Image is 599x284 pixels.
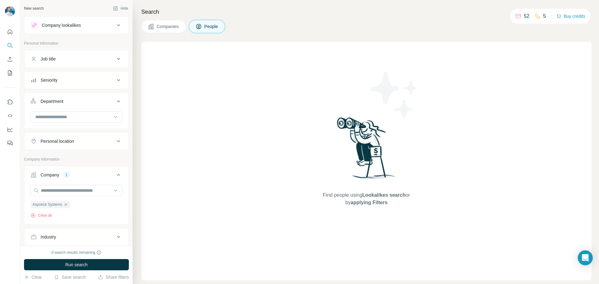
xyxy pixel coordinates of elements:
[24,259,129,270] button: Run search
[41,172,59,178] div: Company
[5,54,15,65] button: Enrich CSV
[543,12,546,20] p: 5
[65,262,88,268] span: Run search
[5,96,15,108] button: Use Surfe on LinkedIn
[24,6,44,11] div: New search
[41,138,74,144] div: Personal location
[316,191,416,206] span: Find people using or by
[51,250,102,255] div: 0 search results remaining
[24,18,129,33] button: Company lookalikes
[24,73,129,88] button: Seniority
[41,98,63,104] div: Department
[54,274,86,280] button: Save search
[362,192,406,198] span: Lookalikes search
[24,156,129,162] p: Company information
[524,12,529,20] p: 52
[98,274,129,280] button: Share filters
[556,12,585,21] button: Buy credits
[157,23,179,30] span: Companies
[5,124,15,135] button: Dashboard
[24,41,129,46] p: Personal information
[42,22,81,28] div: Company lookalikes
[109,4,133,13] button: Hide
[24,134,129,149] button: Personal location
[24,167,129,185] button: Company1
[24,229,129,244] button: Industry
[41,234,56,240] div: Industry
[41,56,56,62] div: Job title
[578,250,593,265] div: Open Intercom Messenger
[24,274,42,280] button: Clear
[63,172,70,178] div: 1
[367,67,423,123] img: Surfe Illustration - Stars
[24,94,129,111] button: Department
[334,116,399,185] img: Surfe Illustration - Woman searching with binoculars
[41,77,57,83] div: Seniority
[5,110,15,121] button: Use Surfe API
[31,213,52,218] button: Clear all
[32,202,62,207] span: Aspoeck Systems
[5,137,15,149] button: Feedback
[5,6,15,16] img: Avatar
[351,200,387,205] span: applying Filters
[5,67,15,79] button: My lists
[204,23,219,30] span: People
[5,26,15,37] button: Quick start
[24,51,129,66] button: Job title
[5,40,15,51] button: Search
[141,7,592,16] h4: Search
